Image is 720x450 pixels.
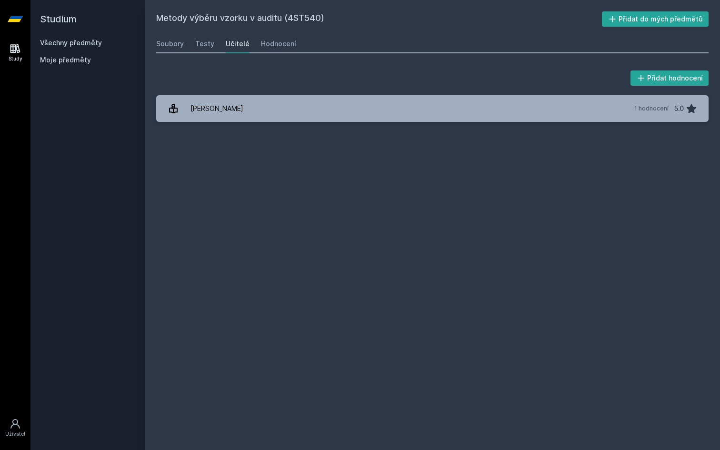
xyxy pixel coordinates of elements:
[156,34,184,53] a: Soubory
[195,39,214,49] div: Testy
[195,34,214,53] a: Testy
[634,105,669,112] div: 1 hodnocení
[156,11,602,27] h2: Metody výběru vzorku v auditu (4ST540)
[9,55,22,62] div: Study
[40,55,91,65] span: Moje předměty
[156,95,709,122] a: [PERSON_NAME] 1 hodnocení 5.0
[261,39,296,49] div: Hodnocení
[630,70,709,86] button: Přidat hodnocení
[602,11,709,27] button: Přidat do mých předmětů
[2,413,29,442] a: Uživatel
[2,38,29,67] a: Study
[226,39,250,49] div: Učitelé
[261,34,296,53] a: Hodnocení
[190,99,243,118] div: [PERSON_NAME]
[674,99,684,118] div: 5.0
[5,430,25,438] div: Uživatel
[40,39,102,47] a: Všechny předměty
[226,34,250,53] a: Učitelé
[156,39,184,49] div: Soubory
